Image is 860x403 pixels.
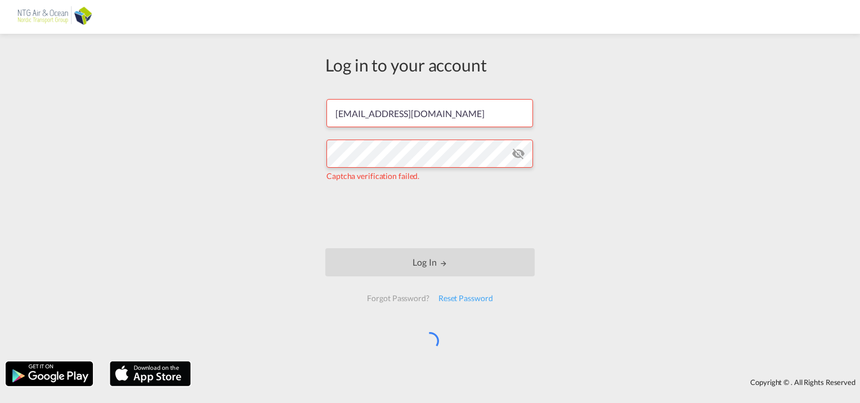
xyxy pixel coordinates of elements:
div: Log in to your account [325,53,535,77]
div: Reset Password [434,288,498,308]
img: apple.png [109,360,192,387]
button: LOGIN [325,248,535,276]
md-icon: icon-eye-off [512,147,525,160]
input: Enter email/phone number [326,99,533,127]
img: google.png [5,360,94,387]
div: Copyright © . All Rights Reserved [196,373,860,392]
div: Forgot Password? [362,288,433,308]
img: af31b1c0b01f11ecbc353f8e72265e29.png [17,5,93,30]
iframe: reCAPTCHA [344,193,516,237]
span: Captcha verification failed. [326,171,419,181]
